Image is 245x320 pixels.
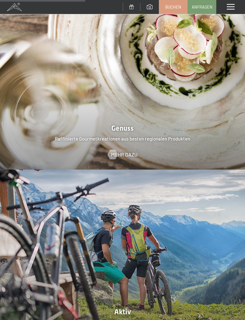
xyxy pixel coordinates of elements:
[159,0,187,14] a: Buchen
[108,151,137,158] a: Mehr dazu
[165,4,181,10] span: Buchen
[188,0,216,14] a: Anfragen
[111,151,137,158] span: Mehr dazu
[192,4,212,10] span: Anfragen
